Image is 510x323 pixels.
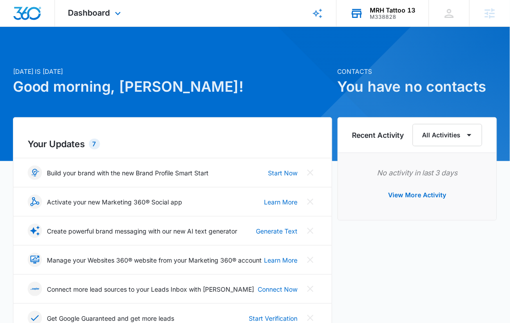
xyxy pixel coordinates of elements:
span: Dashboard [68,8,110,17]
p: Get Google Guaranteed and get more leads [47,314,175,323]
p: Manage your Websites 360® website from your Marketing 360® account [47,255,262,265]
p: Connect more lead sources to your Leads Inbox with [PERSON_NAME] [47,285,255,294]
h2: Your Updates [28,137,318,151]
a: Learn More [264,197,298,207]
a: Start Verification [249,314,298,323]
p: Create powerful brand messaging with our new AI text generator [47,226,238,236]
button: View More Activity [380,184,456,206]
button: Close [303,253,318,267]
button: Close [303,224,318,238]
h6: Recent Activity [352,130,404,140]
div: account id [370,14,416,20]
a: Start Now [268,168,298,178]
div: 7 [89,139,100,149]
h1: Good morning, [PERSON_NAME]! [13,76,332,98]
a: Connect Now [258,285,298,294]
p: Build your brand with the new Brand Profile Smart Start [47,168,209,178]
h1: You have no contacts [338,76,497,98]
button: All Activities [413,124,482,146]
a: Learn More [264,255,298,265]
a: Generate Text [256,226,298,236]
p: [DATE] is [DATE] [13,67,332,76]
p: No activity in last 3 days [352,167,483,178]
div: account name [370,7,416,14]
button: Close [303,166,318,180]
p: Activate your new Marketing 360® Social app [47,197,183,207]
button: Close [303,195,318,209]
p: Contacts [338,67,497,76]
button: Close [303,282,318,296]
